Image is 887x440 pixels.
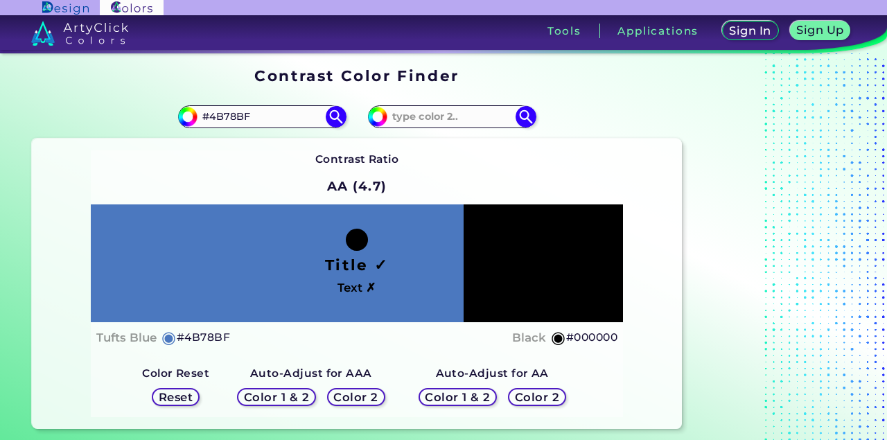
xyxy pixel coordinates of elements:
[436,367,549,380] strong: Auto-Adjust for AA
[321,171,394,202] h2: AA (4.7)
[250,367,372,380] strong: Auto-Adjust for AAA
[337,278,376,298] h4: Text ✗
[512,328,546,348] h4: Black
[566,328,617,346] h5: #000000
[315,152,399,166] strong: Contrast Ratio
[789,21,851,41] a: Sign Up
[243,391,310,403] h5: Color 1 & 2
[729,25,772,37] h5: Sign In
[96,328,157,348] h4: Tufts Blue
[177,328,230,346] h5: #4B78BF
[551,329,566,346] h5: ◉
[254,65,459,86] h1: Contrast Color Finder
[197,107,326,126] input: type color 1..
[424,391,491,403] h5: Color 1 & 2
[516,106,536,127] img: icon search
[158,391,193,403] h5: Reset
[617,26,699,36] h3: Applications
[721,21,780,41] a: Sign In
[326,106,346,127] img: icon search
[42,1,89,15] img: ArtyClick Design logo
[31,21,129,46] img: logo_artyclick_colors_white.svg
[796,24,844,36] h5: Sign Up
[387,107,516,126] input: type color 2..
[333,391,379,403] h5: Color 2
[142,367,209,380] strong: Color Reset
[514,391,560,403] h5: Color 2
[547,26,581,36] h3: Tools
[161,329,177,346] h5: ◉
[325,254,389,275] h1: Title ✓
